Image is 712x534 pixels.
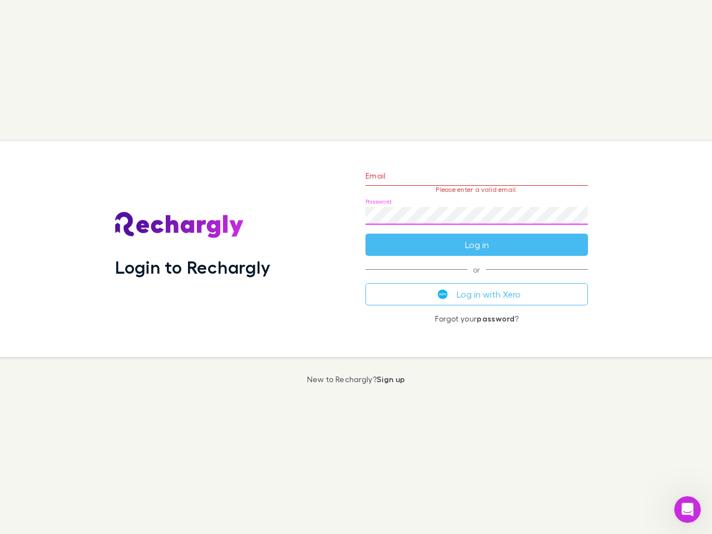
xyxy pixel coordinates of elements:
[307,375,406,384] p: New to Rechargly?
[365,197,392,206] label: Password
[365,186,588,194] p: Please enter a valid email.
[438,289,448,299] img: Xero's logo
[477,314,515,323] a: password
[377,374,405,384] a: Sign up
[365,283,588,305] button: Log in with Xero
[365,314,588,323] p: Forgot your ?
[115,212,244,239] img: Rechargly's Logo
[365,234,588,256] button: Log in
[674,496,701,523] iframe: Intercom live chat
[365,269,588,270] span: or
[115,256,270,278] h1: Login to Rechargly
